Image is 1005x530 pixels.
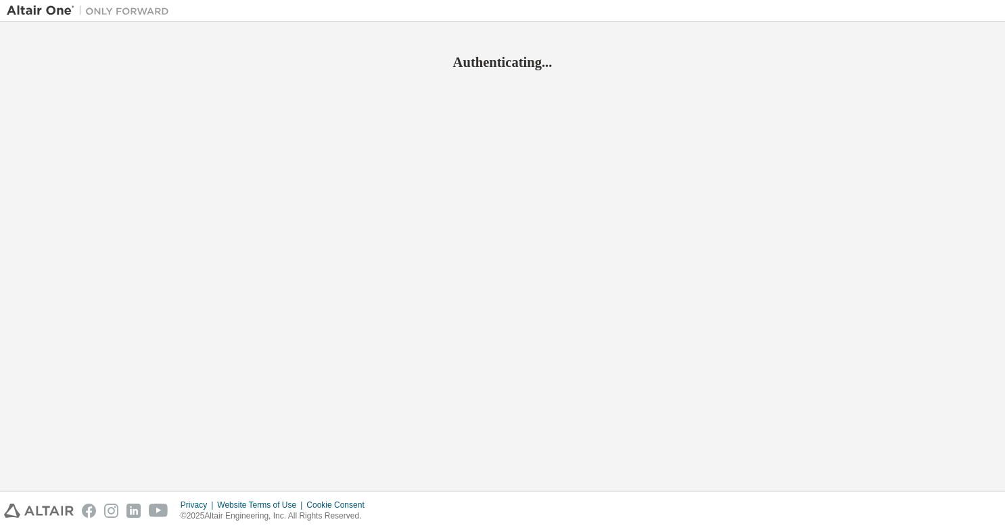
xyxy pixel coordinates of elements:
div: Privacy [181,500,217,510]
img: youtube.svg [149,504,168,518]
div: Website Terms of Use [217,500,306,510]
img: facebook.svg [82,504,96,518]
div: Cookie Consent [306,500,372,510]
h2: Authenticating... [7,53,998,71]
img: linkedin.svg [126,504,141,518]
img: altair_logo.svg [4,504,74,518]
img: Altair One [7,4,176,18]
img: instagram.svg [104,504,118,518]
p: © 2025 Altair Engineering, Inc. All Rights Reserved. [181,510,373,522]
